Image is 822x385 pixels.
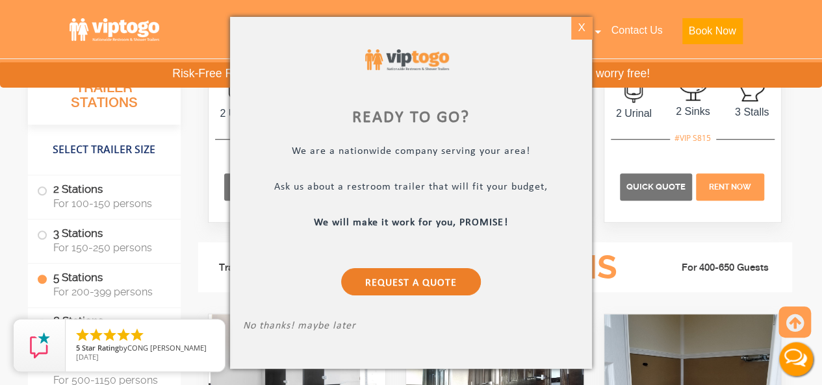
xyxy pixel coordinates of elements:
[88,327,104,343] li: 
[341,267,481,295] a: Request a Quote
[243,319,579,334] p: No thanks! maybe later
[243,145,579,160] p: We are a nationwide company serving your area!
[572,17,592,39] div: X
[82,343,119,353] span: Star Rating
[27,332,53,358] img: Review Rating
[75,327,90,343] li: 
[102,327,118,343] li: 
[129,327,145,343] li: 
[116,327,131,343] li: 
[243,180,579,195] p: Ask us about a restroom trailer that will fit your budget,
[76,343,80,353] span: 5
[76,352,99,362] span: [DATE]
[365,49,449,71] img: viptogo logo
[127,343,207,353] span: CONG [PERSON_NAME]
[76,344,214,353] span: by
[770,333,822,385] button: Live Chat
[315,217,508,227] b: We will make it work for you, PROMISE!
[243,110,579,125] div: Ready to go?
